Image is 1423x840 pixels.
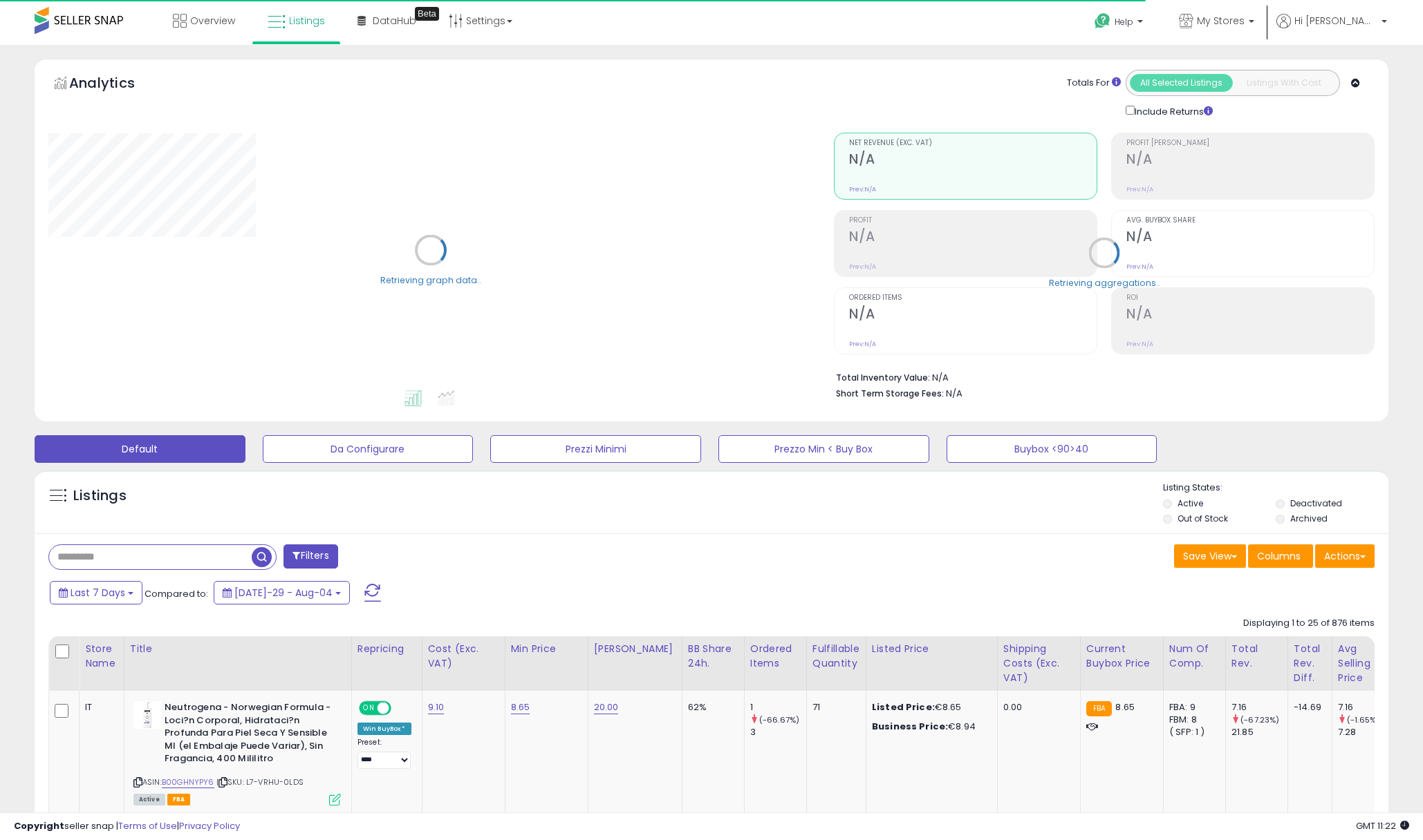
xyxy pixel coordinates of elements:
[1231,726,1287,738] div: 21.85
[1003,701,1070,714] div: 0.00
[688,701,734,714] div: 62%
[872,720,987,733] div: €8.94
[1003,642,1075,685] div: Shipping Costs (Exc. VAT)
[1086,642,1157,671] div: Current Buybox Price
[750,726,806,738] div: 3
[1115,16,1133,28] span: Help
[1163,481,1388,495] p: Listing States:
[85,642,118,671] div: Store Name
[872,701,987,714] div: €8.65
[1294,701,1321,714] div: -14.69
[872,720,948,733] b: Business Price:
[35,435,245,463] button: Default
[1248,544,1313,568] button: Columns
[1356,819,1409,832] span: 2025-08-12 11:22 GMT
[1315,544,1375,568] button: Actions
[162,776,214,788] a: B00GHNYPY6
[71,586,125,600] span: Last 7 Days
[759,714,799,725] small: (-66.67%)
[380,274,481,286] div: Retrieving graph data..
[872,700,935,714] b: Listed Price:
[1130,74,1233,92] button: All Selected Listings
[428,700,445,714] a: 9.10
[50,581,142,604] button: Last 7 Days
[216,776,304,787] span: | SKU: L7-VRHU-0LDS
[511,642,582,656] div: Min Price
[750,701,806,714] div: 1
[389,703,411,714] span: OFF
[428,642,499,671] div: Cost (Exc. VAT)
[1049,276,1160,289] div: Retrieving aggregations..
[1240,714,1279,725] small: (-67.23%)
[812,642,860,671] div: Fulfillable Quantity
[263,435,474,463] button: Da Configurare
[1338,726,1394,738] div: 7.28
[69,73,162,96] h5: Analytics
[289,14,325,28] span: Listings
[1169,726,1215,738] div: ( SFP: 1 )
[1067,77,1121,90] div: Totals For
[1083,2,1157,45] a: Help
[1094,12,1111,30] i: Get Help
[14,819,64,832] strong: Copyright
[145,587,208,600] span: Compared to:
[1231,642,1282,671] div: Total Rev.
[190,14,235,28] span: Overview
[133,701,161,729] img: 31r8POodpZL._SL40_.jpg
[415,7,439,21] div: Tooltip anchor
[1115,103,1229,119] div: Include Returns
[1086,701,1112,716] small: FBA
[1294,14,1377,28] span: Hi [PERSON_NAME]
[1338,701,1394,714] div: 7.16
[688,642,738,671] div: BB Share 24h.
[1290,513,1328,524] label: Archived
[357,723,411,735] div: Win BuyBox *
[85,701,113,714] div: IT
[214,581,350,604] button: [DATE]-29 - Aug-04
[872,642,992,656] div: Listed Price
[1276,14,1387,45] a: Hi [PERSON_NAME]
[1243,617,1375,630] div: Displaying 1 to 25 of 876 items
[118,819,177,832] a: Terms of Use
[357,642,416,656] div: Repricing
[1338,642,1388,685] div: Avg Selling Price
[718,435,929,463] button: Prezzo Min < Buy Box
[1169,714,1215,726] div: FBM: 8
[750,642,801,671] div: Ordered Items
[14,820,240,833] div: seller snap | |
[1178,497,1203,509] label: Active
[1290,497,1342,509] label: Deactivated
[594,642,676,656] div: [PERSON_NAME]
[179,819,240,832] a: Privacy Policy
[73,486,127,506] h5: Listings
[1178,513,1228,524] label: Out of Stock
[812,701,855,714] div: 71
[594,700,619,714] a: 20.00
[167,794,191,805] span: FBA
[234,586,333,600] span: [DATE]-29 - Aug-04
[360,703,378,714] span: ON
[1174,544,1246,568] button: Save View
[1169,642,1220,671] div: Num of Comp.
[1169,701,1215,714] div: FBA: 9
[1197,14,1245,28] span: My Stores
[130,642,346,656] div: Title
[947,435,1157,463] button: Buybox <90>40
[373,14,416,28] span: DataHub
[1294,642,1326,685] div: Total Rev. Diff.
[1231,701,1287,714] div: 7.16
[1232,74,1335,92] button: Listings With Cost
[1257,549,1301,563] span: Columns
[511,700,530,714] a: 8.65
[1115,700,1135,714] span: 8.65
[283,544,337,569] button: Filters
[133,701,341,803] div: ASIN:
[133,794,165,805] span: All listings currently available for purchase on Amazon
[165,701,333,769] b: Neutrogena - Norwegian Formula - Loci?n Corporal, Hidrataci?n Profunda Para Piel Seca Y Sensible ...
[490,435,701,463] button: Prezzi Minimi
[1347,714,1379,725] small: (-1.65%)
[357,738,411,769] div: Preset:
